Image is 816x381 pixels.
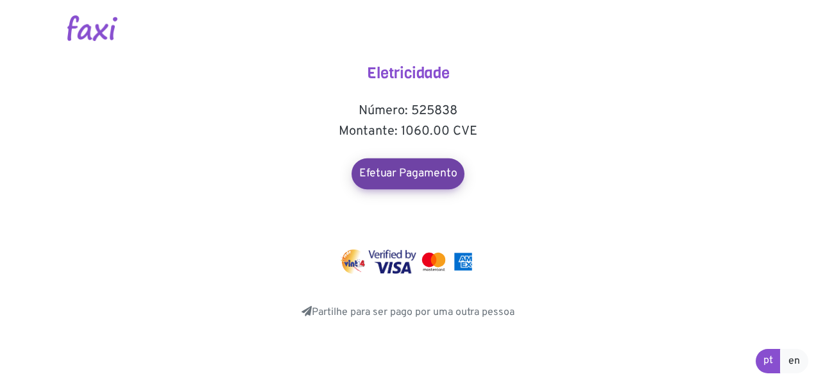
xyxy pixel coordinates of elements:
h5: Montante: 1060.00 CVE [280,124,536,139]
h5: Número: 525838 [280,103,536,119]
a: Partilhe para ser pago por uma outra pessoa [302,306,514,319]
img: visa [368,250,416,274]
a: pt [756,349,781,373]
img: mastercard [451,250,475,274]
a: en [780,349,808,373]
img: vinti4 [341,250,366,274]
img: mastercard [419,250,448,274]
a: Efetuar Pagamento [352,158,464,189]
h4: Eletricidade [280,64,536,83]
